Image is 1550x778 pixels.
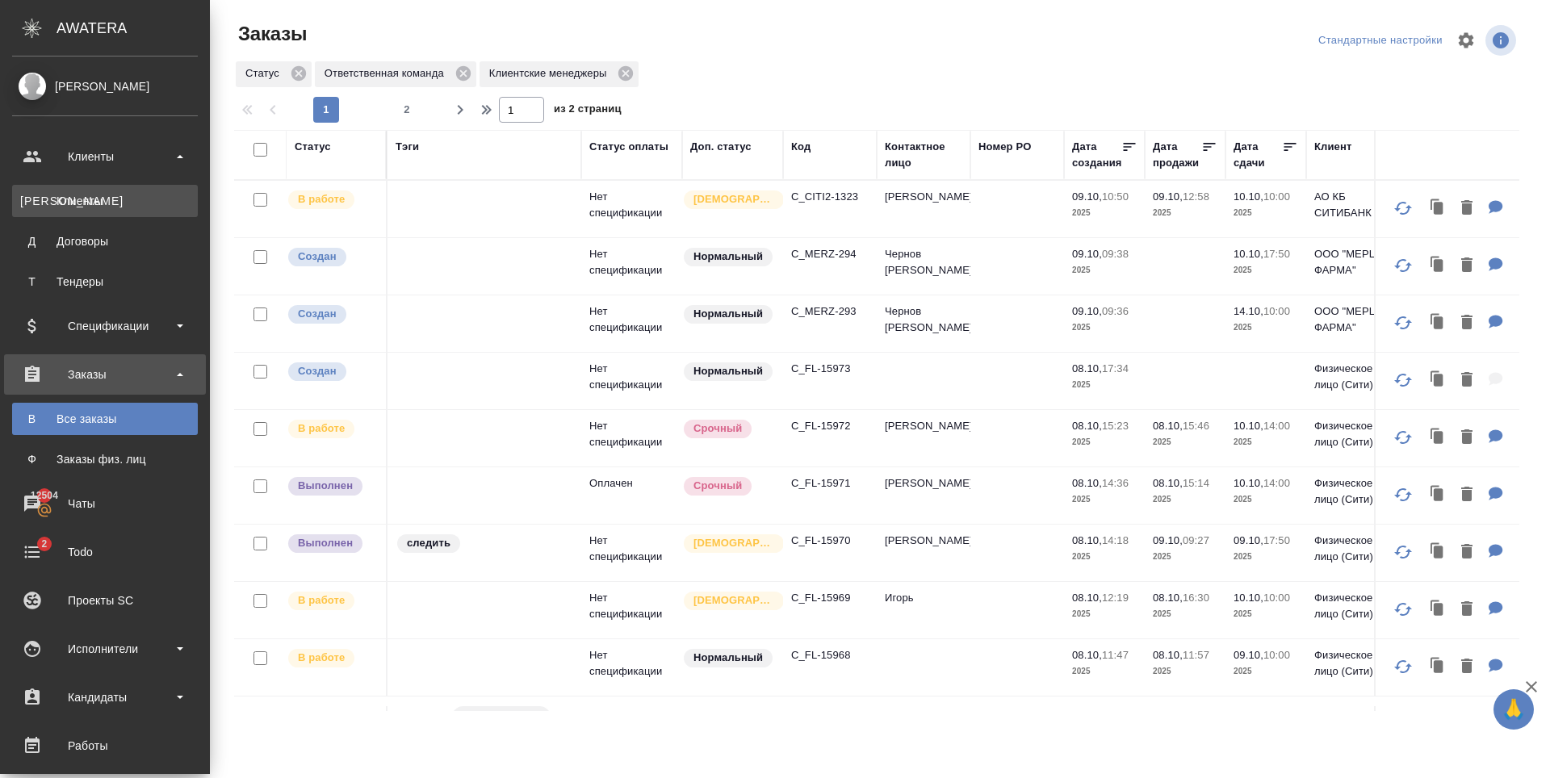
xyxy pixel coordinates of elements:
p: C_FL-15971 [791,475,869,491]
p: 09.10, [1234,649,1263,661]
button: Клонировать [1422,192,1453,225]
div: Тэги [396,139,419,155]
button: Клонировать [1422,421,1453,454]
p: Нормальный [693,650,763,666]
p: 09.10, [1234,534,1263,546]
p: АО КБ СИТИБАНК (2) [1314,189,1392,221]
p: 10.10, [1234,477,1263,489]
button: Клонировать [1422,249,1453,282]
span: Заказы [234,21,307,47]
p: C_FL-15970 [791,533,869,549]
a: Проекты SC [4,580,206,621]
p: Физическое лицо (Сити) [1314,475,1392,508]
button: Клонировать [1422,650,1453,684]
p: В работе [298,420,345,437]
div: Выставляется автоматически, если на указанный объем услуг необходимо больше времени в стандартном... [682,418,775,440]
div: Выставляется автоматически для первых 3 заказов нового контактного лица. Особое внимание [682,590,775,612]
p: ООО "МЕРЦ ФАРМА" [1314,303,1392,336]
td: Игорь [877,582,970,638]
p: Физическое лицо (Сити) [1314,418,1392,450]
div: Дата сдачи [1234,139,1282,171]
p: 10:00 [1263,649,1290,661]
button: 🙏 [1493,689,1534,730]
p: Нормальный [693,306,763,322]
button: Клонировать [1422,479,1453,512]
span: из 2 страниц [554,99,622,123]
button: 2 [394,97,420,123]
td: Нет спецификации [581,238,682,295]
p: Статус [245,65,285,82]
p: 08.10, [1153,649,1183,661]
p: 17:34 [1102,362,1129,374]
button: Удалить [1453,307,1481,340]
p: 14:00 [1263,477,1290,489]
p: Создан [298,249,337,265]
div: Клиенты [20,193,190,209]
p: 2025 [1072,377,1137,393]
button: Удалить [1453,249,1481,282]
p: 2025 [1072,491,1137,508]
div: Кандидаты [12,685,198,709]
p: 14:18 [1102,534,1129,546]
a: ВВсе заказы [12,403,198,435]
div: Статус по умолчанию для стандартных заказов [682,246,775,268]
p: 10:00 [1263,190,1290,203]
p: C_CITI2-1323 [791,189,869,205]
button: Клонировать [1422,593,1453,626]
td: [PERSON_NAME] [877,525,970,581]
p: 2025 [1234,320,1298,336]
td: Нет спецификации [581,525,682,581]
p: 10.10, [1234,592,1263,604]
div: Выставляется автоматически, если на указанный объем услуг необходимо больше времени в стандартном... [682,475,775,497]
p: 09.10, [1153,190,1183,203]
p: следить [407,535,450,551]
p: 08.10, [1072,362,1102,374]
div: Проекты SC [12,588,198,613]
div: Договоры [20,233,190,249]
p: Выполнен [298,535,353,551]
span: 12504 [21,487,68,504]
p: Срочный [693,420,742,437]
div: Выставляет ПМ после принятия заказа от КМа [287,647,378,669]
div: следить [396,533,573,554]
p: 08.10, [1153,420,1183,432]
button: Удалить [1453,593,1481,626]
button: Обновить [1384,533,1422,571]
td: [PERSON_NAME] [877,410,970,466]
p: 2025 [1153,549,1217,565]
td: Нет спецификации [581,410,682,466]
p: Физическое лицо (Сити) [1314,361,1392,393]
button: Обновить [1384,246,1422,285]
p: 2025 [1234,549,1298,565]
div: Работы [12,734,198,758]
p: 09.10, [1072,190,1102,203]
div: Спецификации [12,314,198,338]
a: [PERSON_NAME]Клиенты [12,185,198,217]
td: Нет спецификации [581,295,682,352]
div: Статус по умолчанию для стандартных заказов [682,361,775,383]
p: 2025 [1234,663,1298,680]
p: Нормальный [693,249,763,265]
p: 09.10, [1153,534,1183,546]
div: Выставляется автоматически при создании заказа [287,361,378,383]
p: 2025 [1153,434,1217,450]
td: Нет спецификации [581,639,682,696]
p: 2025 [1234,606,1298,622]
div: Выставляет ПМ после принятия заказа от КМа [287,590,378,612]
div: Доп. статус [690,139,752,155]
td: Нет спецификации [581,582,682,638]
p: 08.10, [1072,420,1102,432]
p: 2025 [1153,663,1217,680]
a: ТТендеры [12,266,198,298]
a: Работы [4,726,206,766]
a: 2Todo [4,532,206,572]
div: Выставляет ПМ после принятия заказа от КМа [287,418,378,440]
button: Обновить [1384,647,1422,686]
p: C_FL-15972 [791,418,869,434]
p: В работе [298,191,345,207]
p: Клиентские менеджеры [489,65,613,82]
p: 2025 [1153,606,1217,622]
p: [DEMOGRAPHIC_DATA] [693,535,774,551]
p: 10.10, [1234,190,1263,203]
button: Клонировать [1422,364,1453,397]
